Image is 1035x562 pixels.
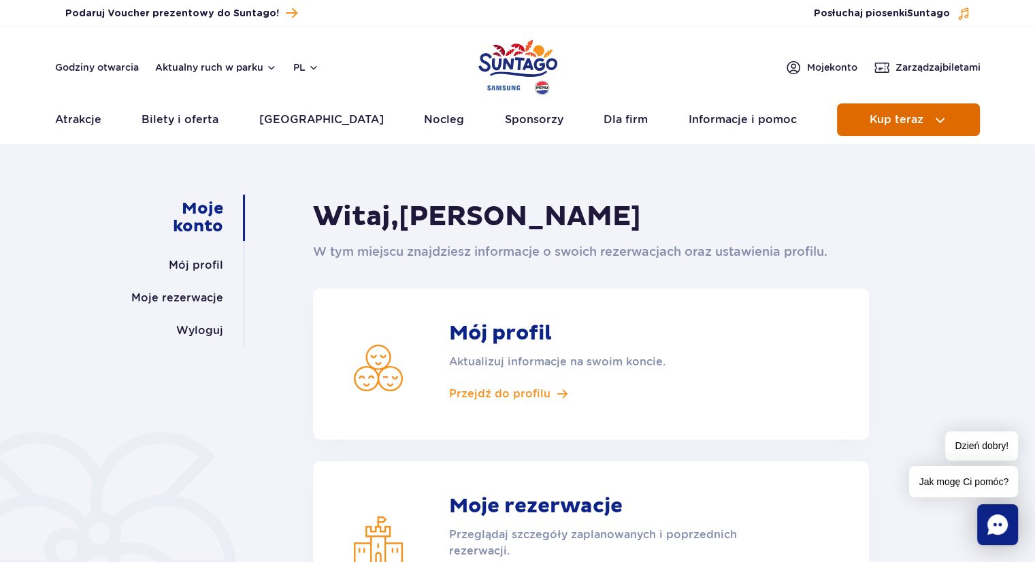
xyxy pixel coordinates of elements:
[874,59,981,76] a: Zarządzajbiletami
[604,103,648,136] a: Dla firm
[259,103,384,136] a: [GEOGRAPHIC_DATA]
[399,200,641,234] span: [PERSON_NAME]
[478,34,557,97] a: Park of Poland
[424,103,464,136] a: Nocleg
[909,466,1018,497] span: Jak mogę Ci pomóc?
[449,354,769,370] p: Aktualizuj informacje na swoim koncie.
[65,7,279,20] span: Podaruj Voucher prezentowy do Suntago!
[65,4,297,22] a: Podaruj Voucher prezentowy do Suntago!
[155,62,277,73] button: Aktualny ruch w parku
[907,9,950,18] span: Suntago
[837,103,980,136] button: Kup teraz
[977,504,1018,545] div: Chat
[814,7,970,20] button: Posłuchaj piosenkiSuntago
[313,242,869,261] p: W tym miejscu znajdziesz informacje o swoich rezerwacjach oraz ustawienia profilu.
[293,61,319,74] button: pl
[689,103,797,136] a: Informacje i pomoc
[449,321,769,346] strong: Mój profil
[945,431,1018,461] span: Dzień dobry!
[55,61,139,74] a: Godziny otwarcia
[785,59,857,76] a: Mojekonto
[896,61,981,74] span: Zarządzaj biletami
[449,494,769,518] strong: Moje rezerwacje
[135,195,223,241] a: Moje konto
[449,386,551,401] span: Przejdź do profilu
[169,249,223,282] a: Mój profil
[449,527,769,559] p: Przeglądaj szczegóły zaplanowanych i poprzednich rezerwacji.
[449,386,769,401] a: Przejdź do profilu
[142,103,218,136] a: Bilety i oferta
[870,114,923,126] span: Kup teraz
[55,103,101,136] a: Atrakcje
[176,314,223,347] a: Wyloguj
[505,103,563,136] a: Sponsorzy
[807,61,857,74] span: Moje konto
[814,7,950,20] span: Posłuchaj piosenki
[313,200,869,234] h1: Witaj,
[131,282,223,314] a: Moje rezerwacje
